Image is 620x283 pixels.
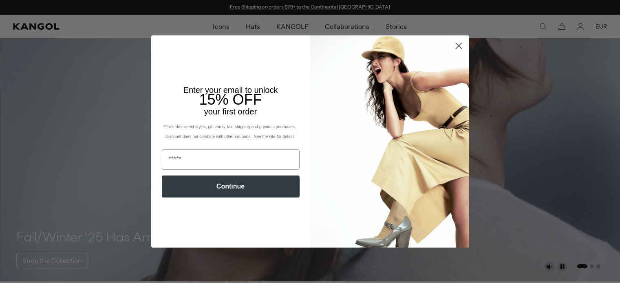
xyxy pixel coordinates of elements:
[183,86,278,94] span: Enter your email to unlock
[452,39,466,53] button: Close dialog
[162,176,300,197] button: Continue
[310,35,469,247] img: 93be19ad-e773-4382-80b9-c9d740c9197f.jpeg
[199,91,262,108] span: 15% OFF
[164,125,297,139] span: *Excludes select styles, gift cards, tax, shipping and previous purchases. Discount does not comb...
[204,107,257,116] span: your first order
[162,149,300,170] input: Email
